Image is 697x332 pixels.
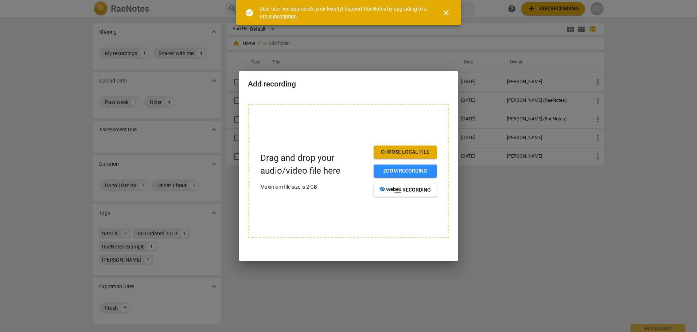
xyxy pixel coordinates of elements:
span: Choose local file [379,148,431,156]
button: Close [437,4,455,22]
span: check_circle [245,8,254,17]
button: Zoom recording [374,165,437,178]
span: Zoom recording [379,167,431,175]
h2: Add recording [248,80,449,89]
button: Choose local file [374,146,437,159]
p: Drag and drop your audio/video file here [260,152,368,177]
button: recording [374,184,437,197]
span: recording [379,186,431,194]
p: Maximum file size is 2 GB [260,183,368,191]
div: Dear user, we appreciate your loyalty! Support RaeNotes by upgrading to a [260,5,429,20]
span: close [442,8,451,17]
a: Pro subscription [260,13,297,19]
